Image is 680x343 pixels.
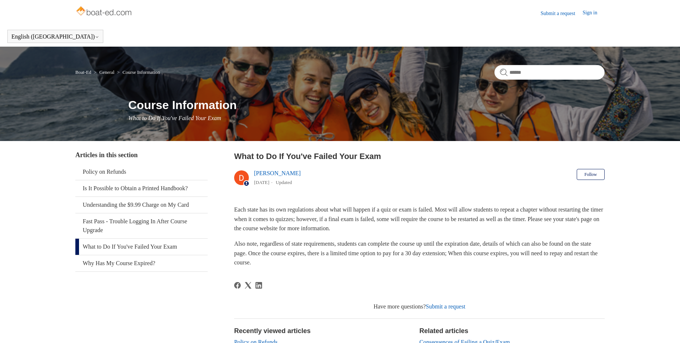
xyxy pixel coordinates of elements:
a: Course Information [122,69,160,75]
span: Articles in this section [75,151,137,159]
svg: Share this page on LinkedIn [255,282,262,289]
a: Boat-Ed [75,69,91,75]
a: Fast Pass - Trouble Logging In After Course Upgrade [75,213,208,238]
a: What to Do If You've Failed Your Exam [75,239,208,255]
svg: Share this page on Facebook [234,282,241,289]
time: 03/04/2024, 10:08 [254,180,269,185]
span: What to Do If You've Failed Your Exam [128,115,221,121]
img: Boat-Ed Help Center home page [75,4,134,19]
li: Boat-Ed [75,69,93,75]
div: Have more questions? [234,302,605,311]
a: X Corp [245,282,251,289]
span: Each state has its own regulations about what will happen if a quiz or exam is failed. Most will ... [234,206,603,231]
div: Chat Support [633,318,675,337]
h2: Related articles [419,326,605,336]
a: General [99,69,114,75]
li: Updated [276,180,292,185]
input: Search [494,65,605,80]
a: Policy on Refunds [75,164,208,180]
a: [PERSON_NAME] [254,170,301,176]
svg: Share this page on X Corp [245,282,251,289]
span: Also note, regardless of state requirements, students can complete the course up until the expira... [234,241,598,266]
a: Facebook [234,282,241,289]
h2: What to Do If You've Failed Your Exam [234,150,605,162]
a: Is It Possible to Obtain a Printed Handbook? [75,180,208,196]
a: Sign in [583,9,605,18]
a: Submit a request [426,303,465,310]
li: Course Information [116,69,160,75]
h1: Course Information [128,96,605,114]
li: General [93,69,116,75]
h2: Recently viewed articles [234,326,412,336]
a: LinkedIn [255,282,262,289]
button: Follow Article [577,169,605,180]
a: Why Has My Course Expired? [75,255,208,271]
a: Understanding the $9.99 Charge on My Card [75,197,208,213]
a: Submit a request [541,10,583,17]
button: English ([GEOGRAPHIC_DATA]) [11,33,99,40]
